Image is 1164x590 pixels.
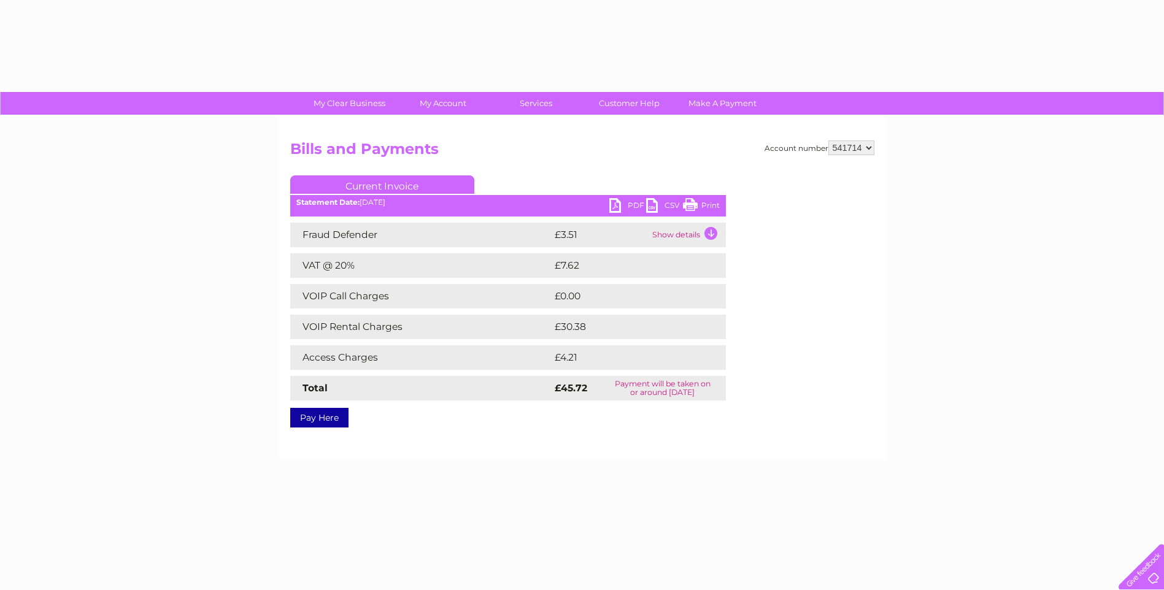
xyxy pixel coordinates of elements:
a: My Clear Business [299,92,400,115]
td: £30.38 [552,315,701,339]
td: Fraud Defender [290,223,552,247]
div: Account number [765,140,874,155]
h2: Bills and Payments [290,140,874,164]
a: Current Invoice [290,175,474,194]
td: Show details [649,223,726,247]
td: VOIP Call Charges [290,284,552,308]
strong: £45.72 [555,382,587,394]
td: VOIP Rental Charges [290,315,552,339]
a: My Account [392,92,493,115]
td: £4.21 [552,345,695,370]
td: £7.62 [552,253,697,278]
td: £3.51 [552,223,649,247]
td: £0.00 [552,284,698,308]
a: PDF [609,198,646,216]
div: [DATE] [290,198,726,207]
td: Payment will be taken on or around [DATE] [599,376,726,400]
td: Access Charges [290,345,552,370]
td: VAT @ 20% [290,253,552,278]
a: Customer Help [579,92,680,115]
a: Services [485,92,587,115]
a: CSV [646,198,683,216]
strong: Total [303,382,328,394]
a: Pay Here [290,408,349,427]
a: Make A Payment [672,92,773,115]
b: Statement Date: [296,197,360,207]
a: Print [683,198,720,216]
